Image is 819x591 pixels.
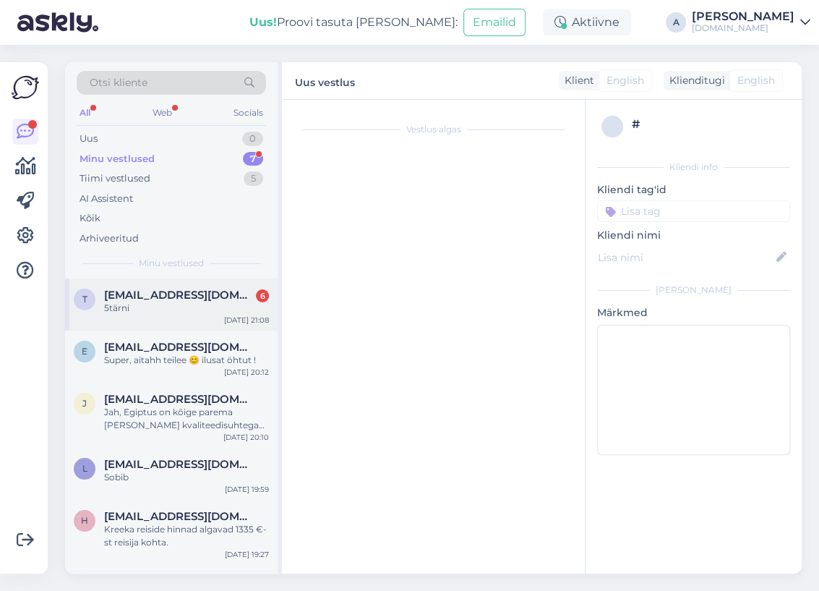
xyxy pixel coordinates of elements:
[295,71,355,90] label: Uus vestlus
[666,12,686,33] div: A
[104,471,269,484] div: Sobib
[559,73,594,88] div: Klient
[231,103,266,122] div: Socials
[80,231,139,246] div: Arhiveeritud
[82,463,87,474] span: l
[256,289,269,302] div: 6
[12,74,39,101] img: Askly Logo
[597,182,790,197] p: Kliendi tag'id
[104,302,269,315] div: 5tärni
[664,73,725,88] div: Klienditugi
[104,341,254,354] span: erikakant@gmail.com
[225,484,269,495] div: [DATE] 19:59
[104,406,269,432] div: Jah, Egiptus on kõige parema [PERSON_NAME] kvaliteedisuhtega [PERSON_NAME] on ka kõige parema tas...
[224,367,269,378] div: [DATE] 20:12
[139,257,204,270] span: Minu vestlused
[225,549,269,560] div: [DATE] 19:27
[597,305,790,320] p: Märkmed
[597,284,790,297] div: [PERSON_NAME]
[692,11,810,34] a: [PERSON_NAME][DOMAIN_NAME]
[104,354,269,367] div: Super, aitahh teilee 😊 ilusat öhtut !
[104,393,254,406] span: jheinaste@gmail.com
[296,123,570,136] div: Vestlus algas
[598,250,773,265] input: Lisa nimi
[224,315,269,326] div: [DATE] 21:08
[243,152,263,166] div: 7
[463,9,526,36] button: Emailid
[104,510,254,523] span: hannabrit.rumm@gmail.com
[90,75,147,90] span: Otsi kliente
[543,9,631,35] div: Aktiivne
[244,171,263,186] div: 5
[249,14,458,31] div: Proovi tasuta [PERSON_NAME]:
[632,116,786,133] div: #
[606,73,644,88] span: English
[104,458,254,471] span: liibergstrom@gmail.com
[104,523,269,549] div: Kreeka reiside hinnad algavad 1335 €-st reisija kohta.
[597,200,790,222] input: Lisa tag
[80,171,150,186] div: Tiimi vestlused
[692,11,794,22] div: [PERSON_NAME]
[77,103,93,122] div: All
[80,132,98,146] div: Uus
[242,132,263,146] div: 0
[150,103,175,122] div: Web
[223,432,269,443] div: [DATE] 20:10
[80,192,133,206] div: AI Assistent
[249,15,277,29] b: Uus!
[81,515,88,526] span: h
[82,346,87,357] span: e
[82,398,87,409] span: j
[80,211,100,226] div: Kõik
[82,294,87,305] span: t
[597,161,790,174] div: Kliendi info
[737,73,775,88] span: English
[597,228,790,243] p: Kliendi nimi
[80,152,155,166] div: Minu vestlused
[104,289,254,302] span: taive2@hotmail.com
[692,22,794,34] div: [DOMAIN_NAME]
